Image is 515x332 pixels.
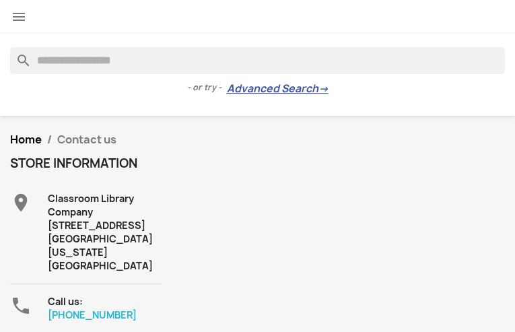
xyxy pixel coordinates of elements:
a: Advanced Search→ [227,82,329,96]
i: search [10,47,26,63]
span: → [318,82,329,96]
i:  [11,9,27,25]
h4: Store information [10,157,162,170]
div: Call us: [48,295,162,322]
span: - or try - [187,81,227,94]
a: Home [10,132,42,147]
div: Classroom Library Company [STREET_ADDRESS] [GEOGRAPHIC_DATA][US_STATE] [GEOGRAPHIC_DATA] [48,192,162,273]
i:  [10,295,32,317]
a: [PHONE_NUMBER] [48,308,137,321]
i:  [10,192,32,213]
input: Search [10,47,505,74]
span: Contact us [57,132,116,147]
